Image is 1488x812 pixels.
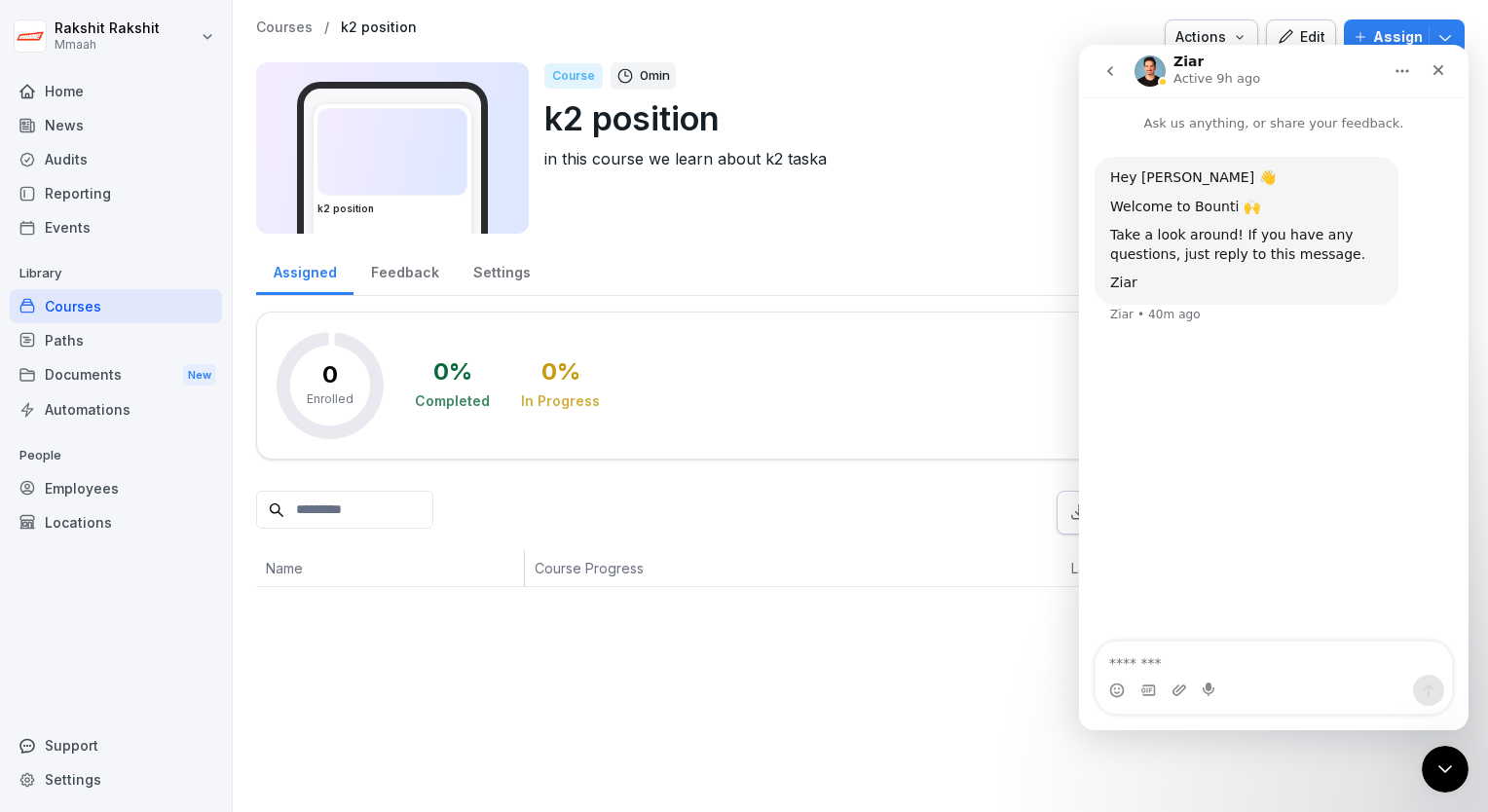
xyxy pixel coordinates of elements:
div: Course [544,63,603,89]
p: 0 min [640,66,670,86]
a: Assigned [256,245,353,295]
a: k2 position [341,19,417,36]
a: Settings [456,245,547,295]
div: Documents [10,357,222,393]
div: Actions [1175,26,1247,48]
div: New [183,364,216,387]
a: DocumentsNew [10,357,222,393]
button: Assign [1344,19,1465,55]
iframe: Intercom live chat [1079,45,1469,730]
a: News [10,108,222,142]
p: 0 [322,363,338,387]
p: Assign [1373,26,1423,48]
button: Actions [1165,19,1258,55]
div: 0 % [433,360,472,384]
a: Courses [10,289,222,323]
p: Mmaah [55,38,160,52]
p: in this course we learn about k2 taska [544,147,1449,170]
p: / [324,19,329,36]
a: Courses [256,19,313,36]
a: Employees [10,471,222,505]
div: In Progress [521,391,600,411]
a: Home [10,74,222,108]
p: People [10,440,222,471]
button: Edit [1266,19,1336,55]
a: Locations [10,505,222,539]
div: Support [10,728,222,762]
p: Library [10,258,222,289]
a: Settings [10,762,222,796]
a: Feedback [353,245,456,295]
p: Last Activity [1071,558,1219,578]
div: 0 % [541,360,580,384]
p: k2 position [544,93,1449,143]
h3: k2 position [317,202,467,216]
p: Name [266,558,514,578]
div: Edit [1277,26,1325,48]
a: Automations [10,392,222,426]
div: Completed [415,391,490,411]
a: Paths [10,323,222,357]
a: Audits [10,142,222,176]
p: Rakshit Rakshit [55,20,160,37]
a: Events [10,210,222,244]
a: Reporting [10,176,222,210]
p: Enrolled [307,390,353,408]
iframe: Intercom live chat [1422,746,1469,793]
button: Export [1057,491,1187,535]
p: Course Progress [535,558,851,578]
